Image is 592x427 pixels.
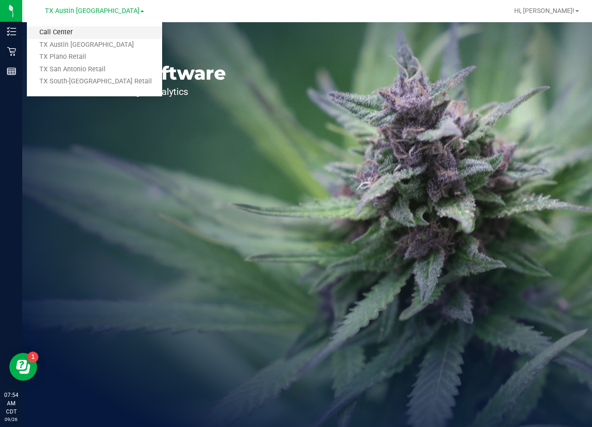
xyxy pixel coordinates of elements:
iframe: Resource center [9,353,37,381]
a: Call Center [27,26,162,39]
a: TX San Antonio Retail [27,63,162,76]
p: 09/26 [4,416,18,423]
inline-svg: Reports [7,67,16,76]
a: TX Plano Retail [27,51,162,63]
inline-svg: Retail [7,47,16,56]
iframe: Resource center unread badge [27,352,38,363]
a: TX Austin [GEOGRAPHIC_DATA] [27,39,162,51]
p: Seed-to-Sale Tracking & Analytics [50,87,226,96]
p: 07:54 AM CDT [4,391,18,416]
inline-svg: Inventory [7,27,16,36]
a: TX South-[GEOGRAPHIC_DATA] Retail [27,75,162,88]
span: TX Austin [GEOGRAPHIC_DATA] [45,7,139,15]
span: Hi, [PERSON_NAME]! [514,7,574,14]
